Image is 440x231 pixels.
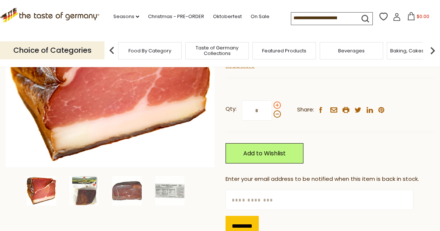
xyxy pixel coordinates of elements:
img: next arrow [425,43,440,58]
a: Food By Category [128,48,171,54]
img: Adler Orginial Black Forest Ham (Schinken), 1.2 lbs. loaf [27,176,56,206]
a: Seasons [113,13,139,21]
img: Adler Orginial Black Forest Ham (Schinken), 1.2 lbs. loaf [155,176,185,206]
img: Adler Orginial Black Forest Ham (Schinken), 1.2 lbs. loaf [112,176,142,206]
a: Christmas - PRE-ORDER [148,13,204,21]
button: $0.00 [402,12,434,23]
input: Qty: [242,100,272,121]
span: Share: [297,105,314,114]
a: Taste of Germany Collections [188,45,247,56]
a: Featured Products [262,48,306,54]
a: Add to Wishlist [226,143,303,163]
img: Adler Orginial Black Forest Ham (Schinken), 1.2 lbs. loaf [69,176,99,206]
img: previous arrow [104,43,119,58]
div: Enter your email address to be notified when this item is back in stock. [226,175,434,184]
a: Beverages [338,48,365,54]
a: On Sale [251,13,269,21]
span: $0.00 [417,13,429,20]
strong: Qty: [226,104,237,114]
a: Oktoberfest [213,13,242,21]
